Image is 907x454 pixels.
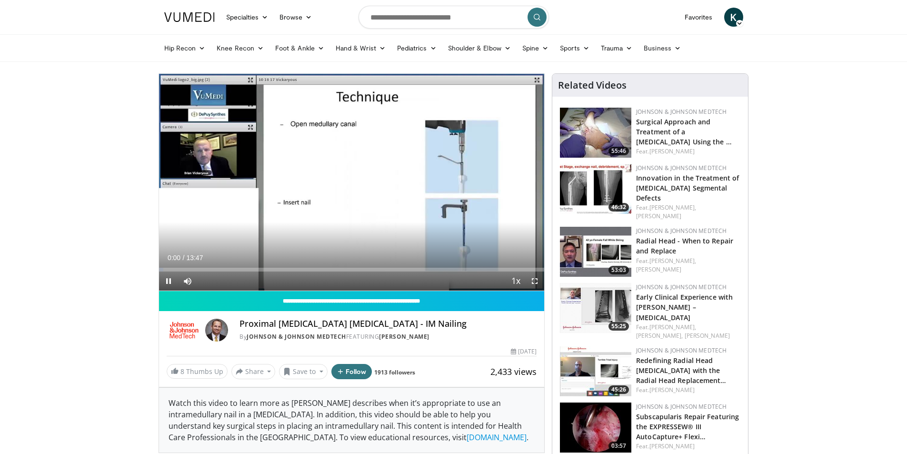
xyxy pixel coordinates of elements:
[374,368,415,376] a: 1913 followers
[560,108,631,158] a: 55:46
[180,367,184,376] span: 8
[239,333,537,341] div: By FEATURING
[636,323,740,340] div: Feat.
[636,356,726,385] a: Redefining Radial Head [MEDICAL_DATA] with the Radial Head Replacement…
[274,8,318,27] a: Browse
[638,39,687,58] a: Business
[511,347,537,356] div: [DATE]
[560,283,631,333] img: a1fe6fe8-dbe8-4212-b91c-cd16a0105dfe.150x105_q85_crop-smart_upscale.jpg
[649,203,696,212] a: [PERSON_NAME],
[608,442,629,450] span: 03:57
[636,346,727,354] a: Johnson & Johnson MedTech
[636,293,733,322] a: Early Clinical Experience with [PERSON_NAME] – [MEDICAL_DATA]
[636,332,683,340] a: [PERSON_NAME],
[636,147,740,156] div: Feat.
[205,319,228,342] img: Avatar
[608,266,629,274] span: 53:03
[560,403,631,453] a: 03:57
[560,164,631,214] a: 46:32
[608,322,629,331] span: 55:25
[525,272,544,291] button: Fullscreen
[636,117,732,146] a: Surgical Approach and Treatment of a [MEDICAL_DATA] Using the …
[636,283,727,291] a: Johnson & Johnson MedTech
[167,364,228,379] a: 8 Thumbs Up
[649,386,695,394] a: [PERSON_NAME]
[636,227,727,235] a: Johnson & Johnson MedTech
[685,332,730,340] a: [PERSON_NAME]
[595,39,638,58] a: Trauma
[724,8,743,27] a: K
[636,212,681,220] a: [PERSON_NAME]
[636,164,727,172] a: Johnson & Johnson MedTech
[636,203,740,221] div: Feat.
[164,12,215,22] img: VuMedi Logo
[636,403,727,411] a: Johnson & Johnson MedTech
[608,385,629,394] span: 45:26
[442,39,517,58] a: Shoulder & Elbow
[636,108,727,116] a: Johnson & Johnson MedTech
[608,147,629,155] span: 55:46
[331,364,372,379] button: Follow
[506,272,525,291] button: Playback Rate
[649,147,695,155] a: [PERSON_NAME]
[183,254,185,262] span: /
[467,432,527,443] a: [DOMAIN_NAME]
[560,346,631,396] img: 8d5b8d51-c195-4f3c-84e8-678f741889b8.150x105_q85_crop-smart_upscale.jpg
[168,254,180,262] span: 0:00
[560,227,631,277] img: 5c731712-f360-4b83-9d7e-aaee6d31eb6d.150x105_q85_crop-smart_upscale.jpg
[636,265,681,273] a: [PERSON_NAME]
[159,268,545,272] div: Progress Bar
[679,8,718,27] a: Favorites
[391,39,442,58] a: Pediatrics
[636,257,740,274] div: Feat.
[636,386,740,394] div: Feat.
[560,164,631,214] img: 680417f9-8db9-4d12-83e7-1cce226b0ea9.150x105_q85_crop-smart_upscale.jpg
[359,6,549,29] input: Search topics, interventions
[220,8,274,27] a: Specialties
[159,388,545,453] div: Watch this video to learn more as [PERSON_NAME] describes when it’s appropriate to use an intrame...
[554,39,595,58] a: Sports
[159,272,178,291] button: Pause
[239,319,537,329] h4: Proximal [MEDICAL_DATA] [MEDICAL_DATA] - IM Nailing
[560,108,631,158] img: 805b9a89-5d7d-423e-8d70-eacb6b585202.150x105_q85_crop-smart_upscale.jpg
[269,39,330,58] a: Foot & Ankle
[560,403,631,453] img: aa6a3077-da63-409f-8782-61f34ff1b711.150x105_q85_crop-smart_upscale.jpg
[636,173,739,202] a: Innovation in the Treatment of [MEDICAL_DATA] Segmental Defects
[558,80,627,91] h4: Related Videos
[649,323,696,331] a: [PERSON_NAME],
[159,74,545,291] video-js: Video Player
[560,227,631,277] a: 53:03
[178,272,197,291] button: Mute
[649,257,696,265] a: [PERSON_NAME],
[608,203,629,212] span: 46:32
[279,364,328,379] button: Save to
[231,364,276,379] button: Share
[247,333,346,341] a: Johnson & Johnson MedTech
[186,254,203,262] span: 13:47
[636,236,733,255] a: Radial Head - When to Repair and Replace
[159,39,211,58] a: Hip Recon
[490,366,537,377] span: 2,433 views
[560,283,631,333] a: 55:25
[517,39,554,58] a: Spine
[330,39,391,58] a: Hand & Wrist
[211,39,269,58] a: Knee Recon
[167,319,202,342] img: Johnson & Johnson MedTech
[649,442,695,450] a: [PERSON_NAME]
[560,346,631,396] a: 45:26
[636,442,740,451] div: Feat.
[636,412,739,441] a: Subscapularis Repair Featuring the EXPRESSEW® III AutoCapture+ Flexi…
[379,333,429,341] a: [PERSON_NAME]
